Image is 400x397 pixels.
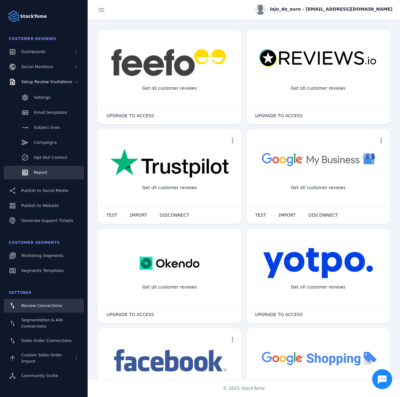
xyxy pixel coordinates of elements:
[249,209,272,221] button: TEST
[249,308,309,321] button: UPGRADE TO ACCESS
[106,312,154,317] span: UPGRADE TO ACCESS
[21,253,63,258] span: Marketing Segments
[21,218,73,223] span: Generate Support Tickets
[21,79,72,84] span: Setup Review Invitations
[308,213,338,217] span: DISCONNECT
[4,91,84,104] a: Settings
[100,209,124,221] button: TEST
[140,248,199,279] img: okendo.webp
[34,170,47,175] span: Report
[4,314,84,333] a: Segmentation & Ads Connections
[21,188,68,193] span: Publish to Social Media
[110,148,229,179] img: trustpilot.png
[137,179,202,196] div: Get all customer reviews
[4,199,84,213] a: Publish to Website
[286,179,351,196] div: Get all customer reviews
[21,64,53,69] span: Social Mentions
[9,290,32,295] span: Settings
[20,13,47,20] strong: StackTome
[249,109,309,122] button: UPGRADE TO ACCESS
[272,209,302,221] button: IMPORT
[270,6,392,13] span: loja_do_ouro - [EMAIL_ADDRESS][DOMAIN_NAME]
[286,279,351,295] div: Get all customer reviews
[4,334,84,348] a: Sales Order Connections
[21,268,64,273] span: Segments Templates
[34,155,67,160] span: Opt-Out Contact
[124,209,153,221] button: IMPORT
[223,385,265,392] span: © 2025 StackTome
[153,209,196,221] button: DISCONNECT
[255,312,303,317] span: UPGRADE TO ACCESS
[21,49,46,54] span: Dashboards
[259,347,377,369] img: googleshopping.png
[4,166,84,179] a: Report
[34,140,57,145] span: Campaigns
[4,369,84,383] a: Community Invite
[4,249,84,263] a: Marketing Segments
[4,136,84,149] a: Campaigns
[106,113,154,118] span: UPGRADE TO ACCESS
[21,353,62,364] span: Custom Sales Order Import
[110,347,229,375] img: facebook.png
[9,37,56,41] span: Customer Reviews
[21,303,62,308] span: Review Connections
[259,49,377,68] img: reviewsio.svg
[279,213,296,217] span: IMPORT
[259,148,377,170] img: googlebusiness.png
[255,213,266,217] span: TEST
[160,213,189,217] span: DISCONNECT
[255,113,303,118] span: UPGRADE TO ACCESS
[21,203,59,208] span: Publish to Website
[106,213,117,217] span: TEST
[4,106,84,119] a: Email templates
[4,264,84,278] a: Segments Templates
[34,95,50,100] span: Settings
[21,338,71,343] span: Sales Order Connections
[137,80,202,97] div: Get all customer reviews
[286,80,351,97] div: Get all customer reviews
[281,378,355,395] div: Import Products from Google
[8,10,20,23] img: Logo image
[110,49,229,76] img: feefo.png
[100,308,160,321] button: UPGRADE TO ACCESS
[4,151,84,164] a: Opt-Out Contact
[4,299,84,313] a: Review Connections
[4,214,84,228] a: Generate Support Tickets
[255,3,266,15] img: profile.jpg
[226,134,239,147] button: more
[21,318,63,329] span: Segmentation & Ads Connections
[137,279,202,295] div: Get all customer reviews
[21,373,58,378] span: Community Invite
[263,248,373,279] img: yotpo.png
[130,213,147,217] span: IMPORT
[34,110,67,115] span: Email templates
[226,333,239,346] button: more
[9,240,60,245] span: Customer Segments
[4,184,84,198] a: Publish to Social Media
[4,121,84,134] a: Subject lines
[255,3,392,15] button: loja_do_ouro - [EMAIL_ADDRESS][DOMAIN_NAME]
[34,125,60,130] span: Subject lines
[375,134,387,147] button: more
[100,109,160,122] button: UPGRADE TO ACCESS
[302,209,344,221] button: DISCONNECT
